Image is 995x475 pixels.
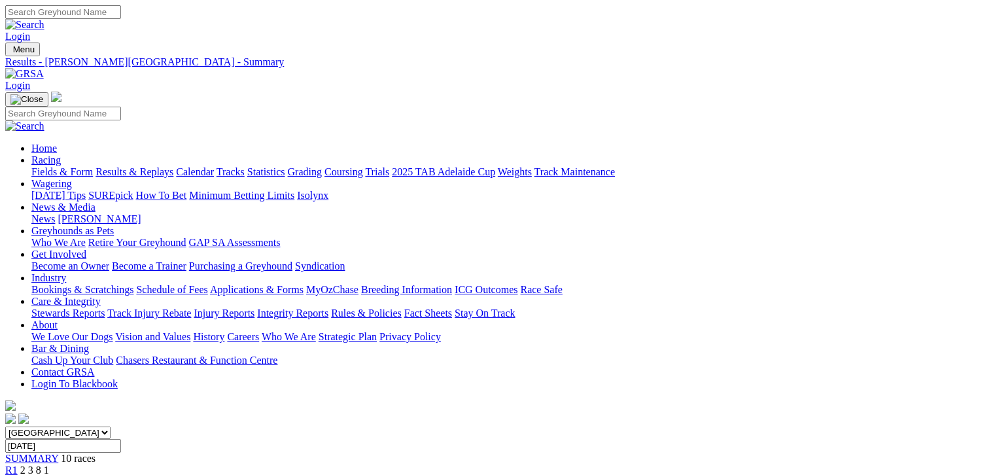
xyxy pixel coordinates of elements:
a: Rules & Policies [331,308,402,319]
a: Careers [227,331,259,342]
a: 2025 TAB Adelaide Cup [392,166,495,177]
a: Purchasing a Greyhound [189,260,292,272]
a: Stewards Reports [31,308,105,319]
a: SUMMARY [5,453,58,464]
a: ICG Outcomes [455,284,517,295]
a: [PERSON_NAME] [58,213,141,224]
a: Coursing [324,166,363,177]
a: We Love Our Dogs [31,331,113,342]
a: Become a Trainer [112,260,186,272]
a: Track Injury Rebate [107,308,191,319]
a: Results - [PERSON_NAME][GEOGRAPHIC_DATA] - Summary [5,56,990,68]
a: Fields & Form [31,166,93,177]
div: Care & Integrity [31,308,990,319]
span: Menu [13,44,35,54]
a: Chasers Restaurant & Function Centre [116,355,277,366]
a: Track Maintenance [534,166,615,177]
a: Login [5,31,30,42]
a: Minimum Betting Limits [189,190,294,201]
a: Injury Reports [194,308,254,319]
img: Search [5,120,44,132]
a: Home [31,143,57,154]
a: Care & Integrity [31,296,101,307]
a: Stay On Track [455,308,515,319]
a: How To Bet [136,190,187,201]
a: Strategic Plan [319,331,377,342]
a: Industry [31,272,66,283]
a: Cash Up Your Club [31,355,113,366]
div: Wagering [31,190,990,202]
img: Close [10,94,43,105]
img: facebook.svg [5,413,16,424]
a: Bookings & Scratchings [31,284,133,295]
a: Syndication [295,260,345,272]
img: twitter.svg [18,413,29,424]
img: Search [5,19,44,31]
a: Statistics [247,166,285,177]
img: logo-grsa-white.png [5,400,16,411]
a: Calendar [176,166,214,177]
a: News & Media [31,202,96,213]
a: Login To Blackbook [31,378,118,389]
div: Bar & Dining [31,355,990,366]
a: Who We Are [262,331,316,342]
a: Bar & Dining [31,343,89,354]
a: Wagering [31,178,72,189]
div: News & Media [31,213,990,225]
img: GRSA [5,68,44,80]
a: Retire Your Greyhound [88,237,186,248]
a: Who We Are [31,237,86,248]
div: About [31,331,990,343]
a: Trials [365,166,389,177]
a: Schedule of Fees [136,284,207,295]
img: logo-grsa-white.png [51,92,61,102]
a: Weights [498,166,532,177]
a: About [31,319,58,330]
a: Grading [288,166,322,177]
a: Vision and Values [115,331,190,342]
a: Racing [31,154,61,166]
a: [DATE] Tips [31,190,86,201]
a: Results & Replays [96,166,173,177]
a: Fact Sheets [404,308,452,319]
div: Industry [31,284,990,296]
a: Greyhounds as Pets [31,225,114,236]
button: Toggle navigation [5,92,48,107]
a: Breeding Information [361,284,452,295]
input: Select date [5,439,121,453]
input: Search [5,5,121,19]
div: Greyhounds as Pets [31,237,990,249]
a: News [31,213,55,224]
a: Race Safe [520,284,562,295]
button: Toggle navigation [5,43,40,56]
a: MyOzChase [306,284,358,295]
a: Integrity Reports [257,308,328,319]
a: Applications & Forms [210,284,304,295]
input: Search [5,107,121,120]
a: Contact GRSA [31,366,94,378]
a: Login [5,80,30,91]
div: Racing [31,166,990,178]
a: History [193,331,224,342]
a: Become an Owner [31,260,109,272]
span: 10 races [61,453,96,464]
a: GAP SA Assessments [189,237,281,248]
div: Get Involved [31,260,990,272]
a: Isolynx [297,190,328,201]
a: Get Involved [31,249,86,260]
a: Privacy Policy [379,331,441,342]
a: SUREpick [88,190,133,201]
a: Tracks [217,166,245,177]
